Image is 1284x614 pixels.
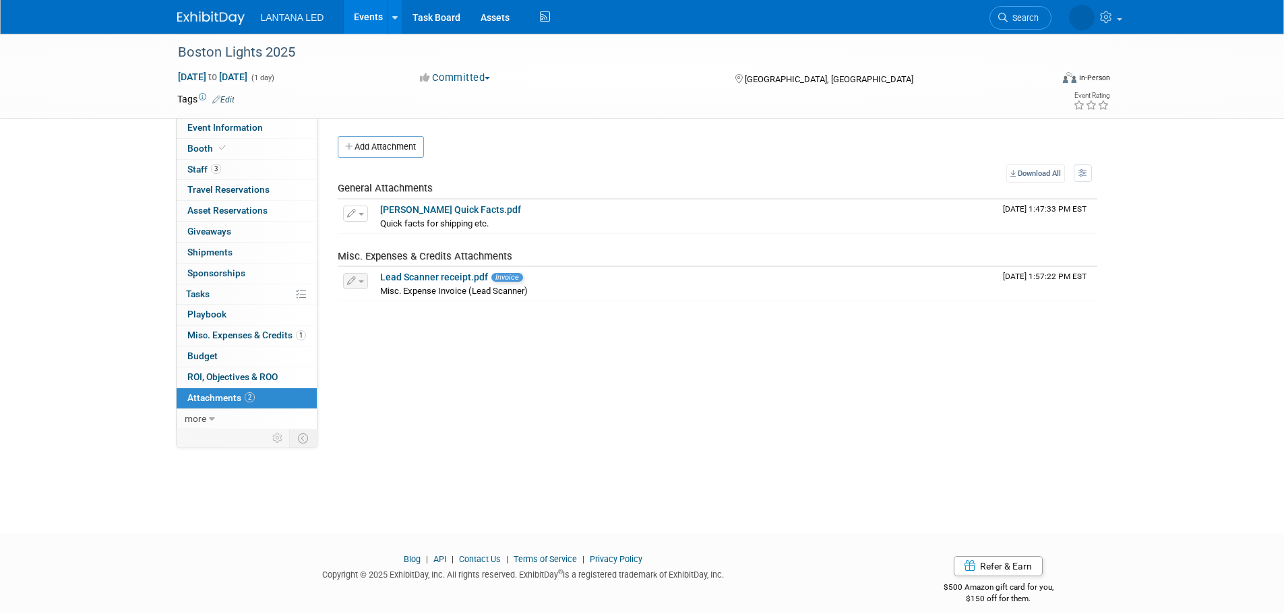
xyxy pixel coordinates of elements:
[245,392,255,402] span: 2
[177,71,248,83] span: [DATE] [DATE]
[187,205,268,216] span: Asset Reservations
[177,367,317,388] a: ROI, Objectives & ROO
[289,429,317,447] td: Toggle Event Tabs
[989,6,1051,30] a: Search
[890,573,1107,604] div: $500 Amazon gift card for you,
[177,201,317,221] a: Asset Reservations
[423,554,431,564] span: |
[1069,5,1095,30] img: Lisa Brady
[177,305,317,325] a: Playbook
[187,330,306,340] span: Misc. Expenses & Credits
[338,182,433,194] span: General Attachments
[177,565,870,581] div: Copyright © 2025 ExhibitDay, Inc. All rights reserved. ExhibitDay is a registered trademark of Ex...
[177,284,317,305] a: Tasks
[177,180,317,200] a: Travel Reservations
[187,268,245,278] span: Sponsorships
[1078,73,1110,83] div: In-Person
[380,204,521,215] a: [PERSON_NAME] Quick Facts.pdf
[187,143,228,154] span: Booth
[187,392,255,403] span: Attachments
[187,350,218,361] span: Budget
[558,568,563,576] sup: ®
[998,267,1097,301] td: Upload Timestamp
[459,554,501,564] a: Contact Us
[212,95,235,104] a: Edit
[448,554,457,564] span: |
[187,247,233,257] span: Shipments
[177,243,317,263] a: Shipments
[187,164,221,175] span: Staff
[1006,164,1065,183] a: Download All
[177,326,317,346] a: Misc. Expenses & Credits1
[177,11,245,25] img: ExhibitDay
[579,554,588,564] span: |
[177,388,317,408] a: Attachments2
[219,144,226,152] i: Booth reservation complete
[187,226,231,237] span: Giveaways
[415,71,495,85] button: Committed
[514,554,577,564] a: Terms of Service
[972,70,1111,90] div: Event Format
[173,40,1031,65] div: Boston Lights 2025
[296,330,306,340] span: 1
[338,136,424,158] button: Add Attachment
[1003,204,1087,214] span: Upload Timestamp
[1008,13,1039,23] span: Search
[433,554,446,564] a: API
[590,554,642,564] a: Privacy Policy
[745,74,913,84] span: [GEOGRAPHIC_DATA], [GEOGRAPHIC_DATA]
[177,92,235,106] td: Tags
[338,250,512,262] span: Misc. Expenses & Credits Attachments
[890,593,1107,605] div: $150 off for them.
[266,429,290,447] td: Personalize Event Tab Strip
[261,12,324,23] span: LANTANA LED
[187,122,263,133] span: Event Information
[1073,92,1109,99] div: Event Rating
[177,264,317,284] a: Sponsorships
[503,554,512,564] span: |
[177,222,317,242] a: Giveaways
[491,273,523,282] span: Invoice
[1003,272,1087,281] span: Upload Timestamp
[187,309,226,319] span: Playbook
[187,371,278,382] span: ROI, Objectives & ROO
[177,160,317,180] a: Staff3
[998,199,1097,233] td: Upload Timestamp
[1063,72,1076,83] img: Format-Inperson.png
[185,413,206,424] span: more
[186,288,210,299] span: Tasks
[187,184,270,195] span: Travel Reservations
[177,346,317,367] a: Budget
[380,286,528,296] span: Misc. Expense Invoice (Lead Scanner)
[177,118,317,138] a: Event Information
[177,409,317,429] a: more
[211,164,221,174] span: 3
[380,272,488,282] a: Lead Scanner receipt.pdf
[380,218,489,228] span: Quick facts for shipping etc.
[954,556,1043,576] a: Refer & Earn
[250,73,274,82] span: (1 day)
[206,71,219,82] span: to
[404,554,421,564] a: Blog
[177,139,317,159] a: Booth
